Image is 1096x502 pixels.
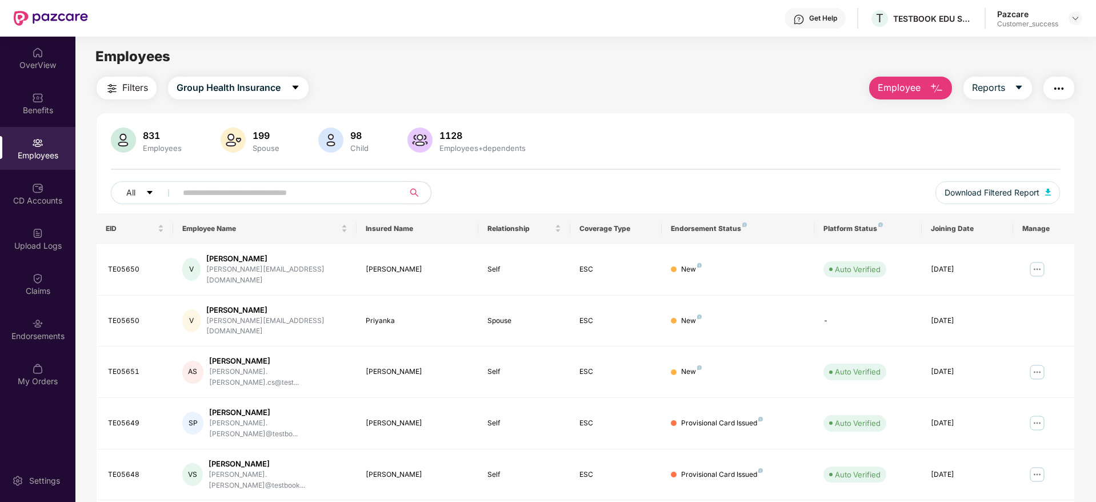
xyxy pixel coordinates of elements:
[935,181,1060,204] button: Download Filtered Report
[108,264,164,275] div: TE05650
[487,224,552,233] span: Relationship
[348,130,371,141] div: 98
[835,417,881,429] div: Auto Verified
[579,418,653,429] div: ESC
[182,361,203,384] div: AS
[97,77,157,99] button: Filters
[671,224,805,233] div: Endorsement Status
[95,48,170,65] span: Employees
[366,366,470,377] div: [PERSON_NAME]
[177,81,281,95] span: Group Health Insurance
[32,92,43,103] img: svg+xml;base64,PHN2ZyBpZD0iQmVuZWZpdHMiIHhtbG5zPSJodHRwOi8vd3d3LnczLm9yZy8yMDAwL3N2ZyIgd2lkdGg9Ij...
[14,11,88,26] img: New Pazcare Logo
[108,316,164,326] div: TE05650
[105,82,119,95] img: svg+xml;base64,PHN2ZyB4bWxucz0iaHR0cDovL3d3dy53My5vcmcvMjAwMC9zdmciIHdpZHRoPSIyNCIgaGVpZ2h0PSIyNC...
[570,213,662,244] th: Coverage Type
[972,81,1005,95] span: Reports
[893,13,973,24] div: TESTBOOK EDU SOLUTIONS PRIVATE LIMITED
[32,228,43,239] img: svg+xml;base64,PHN2ZyBpZD0iVXBsb2FkX0xvZ3MiIGRhdGEtbmFtZT0iVXBsb2FkIExvZ3MiIHhtbG5zPSJodHRwOi8vd3...
[182,412,204,435] div: SP
[1013,213,1074,244] th: Manage
[922,213,1013,244] th: Joining Date
[206,316,347,337] div: [PERSON_NAME][EMAIL_ADDRESS][DOMAIN_NAME]
[182,463,203,486] div: VS
[487,418,561,429] div: Self
[487,366,561,377] div: Self
[111,128,136,153] img: svg+xml;base64,PHN2ZyB4bWxucz0iaHR0cDovL3d3dy53My5vcmcvMjAwMC9zdmciIHhtbG5zOnhsaW5rPSJodHRwOi8vd3...
[209,366,347,388] div: [PERSON_NAME].[PERSON_NAME].cs@test...
[32,363,43,374] img: svg+xml;base64,PHN2ZyBpZD0iTXlfT3JkZXJzIiBkYXRhLW5hbWU9Ik15IE9yZGVycyIgeG1sbnM9Imh0dHA6Ly93d3cudz...
[221,128,246,153] img: svg+xml;base64,PHN2ZyB4bWxucz0iaHR0cDovL3d3dy53My5vcmcvMjAwMC9zdmciIHhtbG5zOnhsaW5rPSJodHRwOi8vd3...
[1014,83,1023,93] span: caret-down
[478,213,570,244] th: Relationship
[32,318,43,329] img: svg+xml;base64,PHN2ZyBpZD0iRW5kb3JzZW1lbnRzIiB4bWxucz0iaHR0cDovL3d3dy53My5vcmcvMjAwMC9zdmciIHdpZH...
[141,144,184,153] div: Employees
[366,316,470,326] div: Priyanka
[32,137,43,149] img: svg+xml;base64,PHN2ZyBpZD0iRW1wbG95ZWVzIiB4bWxucz0iaHR0cDovL3d3dy53My5vcmcvMjAwMC9zdmciIHdpZHRoPS...
[945,186,1039,199] span: Download Filtered Report
[206,253,347,264] div: [PERSON_NAME]
[579,264,653,275] div: ESC
[32,47,43,58] img: svg+xml;base64,PHN2ZyBpZD0iSG9tZSIgeG1sbnM9Imh0dHA6Ly93d3cudzMub3JnLzIwMDAvc3ZnIiB3aWR0aD0iMjAiIG...
[209,356,347,366] div: [PERSON_NAME]
[697,314,702,319] img: svg+xml;base64,PHN2ZyB4bWxucz0iaHR0cDovL3d3dy53My5vcmcvMjAwMC9zdmciIHdpZHRoPSI4IiBoZWlnaHQ9IjgiIH...
[835,366,881,377] div: Auto Verified
[291,83,300,93] span: caret-down
[869,77,952,99] button: Employee
[250,144,282,153] div: Spouse
[1052,82,1066,95] img: svg+xml;base64,PHN2ZyB4bWxucz0iaHR0cDovL3d3dy53My5vcmcvMjAwMC9zdmciIHdpZHRoPSIyNCIgaGVpZ2h0PSIyNC...
[32,182,43,194] img: svg+xml;base64,PHN2ZyBpZD0iQ0RfQWNjb3VudHMiIGRhdGEtbmFtZT0iQ0QgQWNjb3VudHMiIHhtbG5zPSJodHRwOi8vd3...
[579,366,653,377] div: ESC
[997,9,1058,19] div: Pazcare
[403,188,425,197] span: search
[835,264,881,275] div: Auto Verified
[1028,465,1046,484] img: manageButton
[579,316,653,326] div: ESC
[111,181,181,204] button: Allcaret-down
[366,264,470,275] div: [PERSON_NAME]
[12,475,23,487] img: svg+xml;base64,PHN2ZyBpZD0iU2V0dGluZy0yMHgyMCIgeG1sbnM9Imh0dHA6Ly93d3cudzMub3JnLzIwMDAvc3ZnIiB3aW...
[814,296,921,347] td: -
[681,264,702,275] div: New
[1028,414,1046,432] img: manageButton
[106,224,155,233] span: EID
[348,144,371,153] div: Child
[209,407,347,418] div: [PERSON_NAME]
[182,309,201,332] div: V
[931,469,1004,480] div: [DATE]
[1028,363,1046,381] img: manageButton
[318,128,343,153] img: svg+xml;base64,PHN2ZyB4bWxucz0iaHR0cDovL3d3dy53My5vcmcvMjAwMC9zdmciIHhtbG5zOnhsaW5rPSJodHRwOi8vd3...
[931,264,1004,275] div: [DATE]
[487,264,561,275] div: Self
[182,258,201,281] div: V
[437,144,528,153] div: Employees+dependents
[487,469,561,480] div: Self
[407,128,433,153] img: svg+xml;base64,PHN2ZyB4bWxucz0iaHR0cDovL3d3dy53My5vcmcvMjAwMC9zdmciIHhtbG5zOnhsaW5rPSJodHRwOi8vd3...
[681,469,763,480] div: Provisional Card Issued
[809,14,837,23] div: Get Help
[108,469,164,480] div: TE05648
[758,468,763,473] img: svg+xml;base64,PHN2ZyB4bWxucz0iaHR0cDovL3d3dy53My5vcmcvMjAwMC9zdmciIHdpZHRoPSI4IiBoZWlnaHQ9IjgiIH...
[126,186,135,199] span: All
[182,224,339,233] span: Employee Name
[209,418,347,440] div: [PERSON_NAME].[PERSON_NAME]@testbo...
[579,469,653,480] div: ESC
[403,181,431,204] button: search
[206,264,347,286] div: [PERSON_NAME][EMAIL_ADDRESS][DOMAIN_NAME]
[209,459,347,469] div: [PERSON_NAME]
[97,213,173,244] th: EID
[250,130,282,141] div: 199
[1071,14,1080,23] img: svg+xml;base64,PHN2ZyBpZD0iRHJvcGRvd24tMzJ4MzIiIHhtbG5zPSJodHRwOi8vd3d3LnczLm9yZy8yMDAwL3N2ZyIgd2...
[931,366,1004,377] div: [DATE]
[108,366,164,377] div: TE05651
[681,418,763,429] div: Provisional Card Issued
[681,366,702,377] div: New
[122,81,148,95] span: Filters
[173,213,357,244] th: Employee Name
[32,273,43,284] img: svg+xml;base64,PHN2ZyBpZD0iQ2xhaW0iIHhtbG5zPSJodHRwOi8vd3d3LnczLm9yZy8yMDAwL3N2ZyIgd2lkdGg9IjIwIi...
[168,77,309,99] button: Group Health Insurancecaret-down
[146,189,154,198] span: caret-down
[1028,260,1046,278] img: manageButton
[487,316,561,326] div: Spouse
[835,469,881,480] div: Auto Verified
